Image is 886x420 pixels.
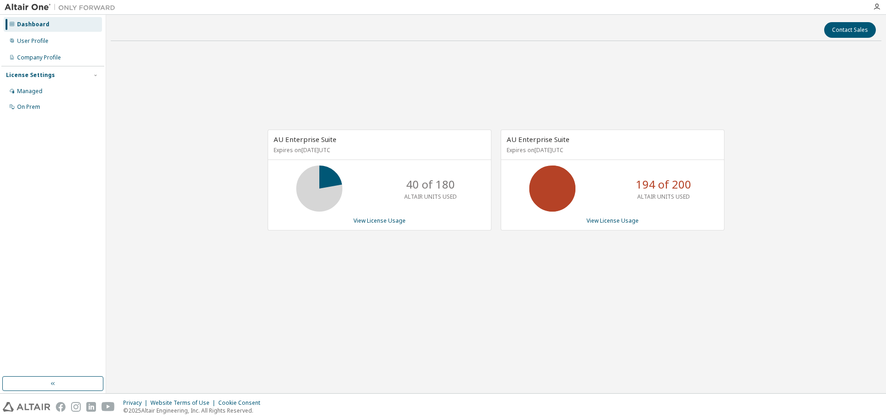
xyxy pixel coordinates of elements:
[406,177,455,192] p: 40 of 180
[404,193,457,201] p: ALTAIR UNITS USED
[17,103,40,111] div: On Prem
[353,217,406,225] a: View License Usage
[507,135,569,144] span: AU Enterprise Suite
[637,193,690,201] p: ALTAIR UNITS USED
[17,21,49,28] div: Dashboard
[636,177,691,192] p: 194 of 200
[102,402,115,412] img: youtube.svg
[587,217,639,225] a: View License Usage
[17,54,61,61] div: Company Profile
[71,402,81,412] img: instagram.svg
[123,407,266,414] p: © 2025 Altair Engineering, Inc. All Rights Reserved.
[507,146,716,154] p: Expires on [DATE] UTC
[218,399,266,407] div: Cookie Consent
[824,22,876,38] button: Contact Sales
[56,402,66,412] img: facebook.svg
[17,37,48,45] div: User Profile
[3,402,50,412] img: altair_logo.svg
[86,402,96,412] img: linkedin.svg
[150,399,218,407] div: Website Terms of Use
[274,135,336,144] span: AU Enterprise Suite
[6,71,55,79] div: License Settings
[5,3,120,12] img: Altair One
[17,88,42,95] div: Managed
[274,146,483,154] p: Expires on [DATE] UTC
[123,399,150,407] div: Privacy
